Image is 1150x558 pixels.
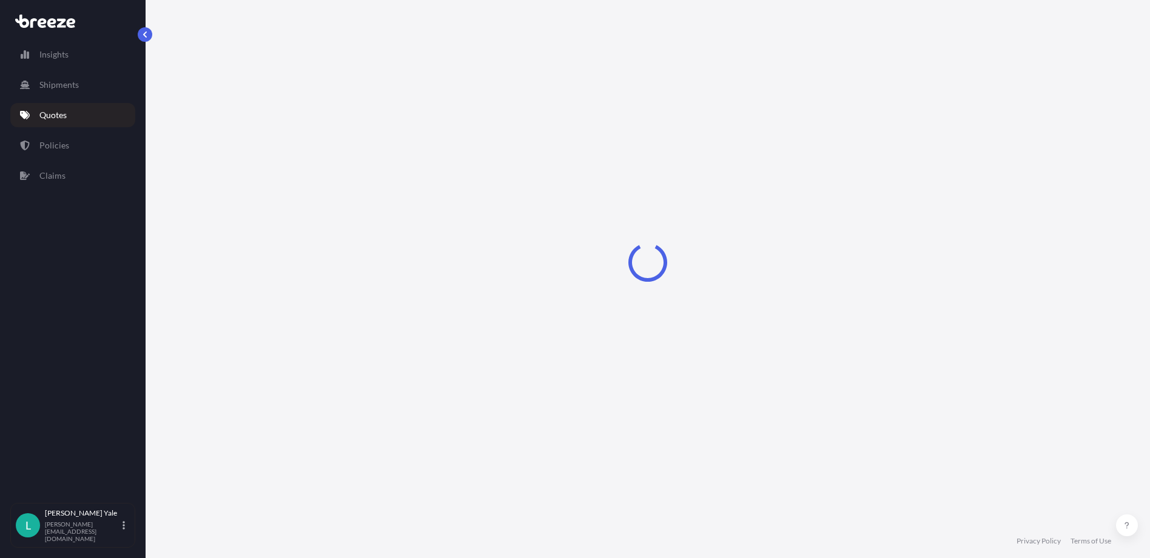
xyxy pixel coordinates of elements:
a: Insights [10,42,135,67]
p: Policies [39,139,69,151]
p: Claims [39,170,66,182]
a: Terms of Use [1071,536,1111,546]
a: Quotes [10,103,135,127]
p: Quotes [39,109,67,121]
a: Privacy Policy [1017,536,1061,546]
span: L [25,519,31,531]
p: Shipments [39,79,79,91]
a: Claims [10,164,135,188]
a: Policies [10,133,135,158]
p: [PERSON_NAME][EMAIL_ADDRESS][DOMAIN_NAME] [45,520,120,542]
p: [PERSON_NAME] Yale [45,508,120,518]
p: Insights [39,48,69,61]
a: Shipments [10,73,135,97]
